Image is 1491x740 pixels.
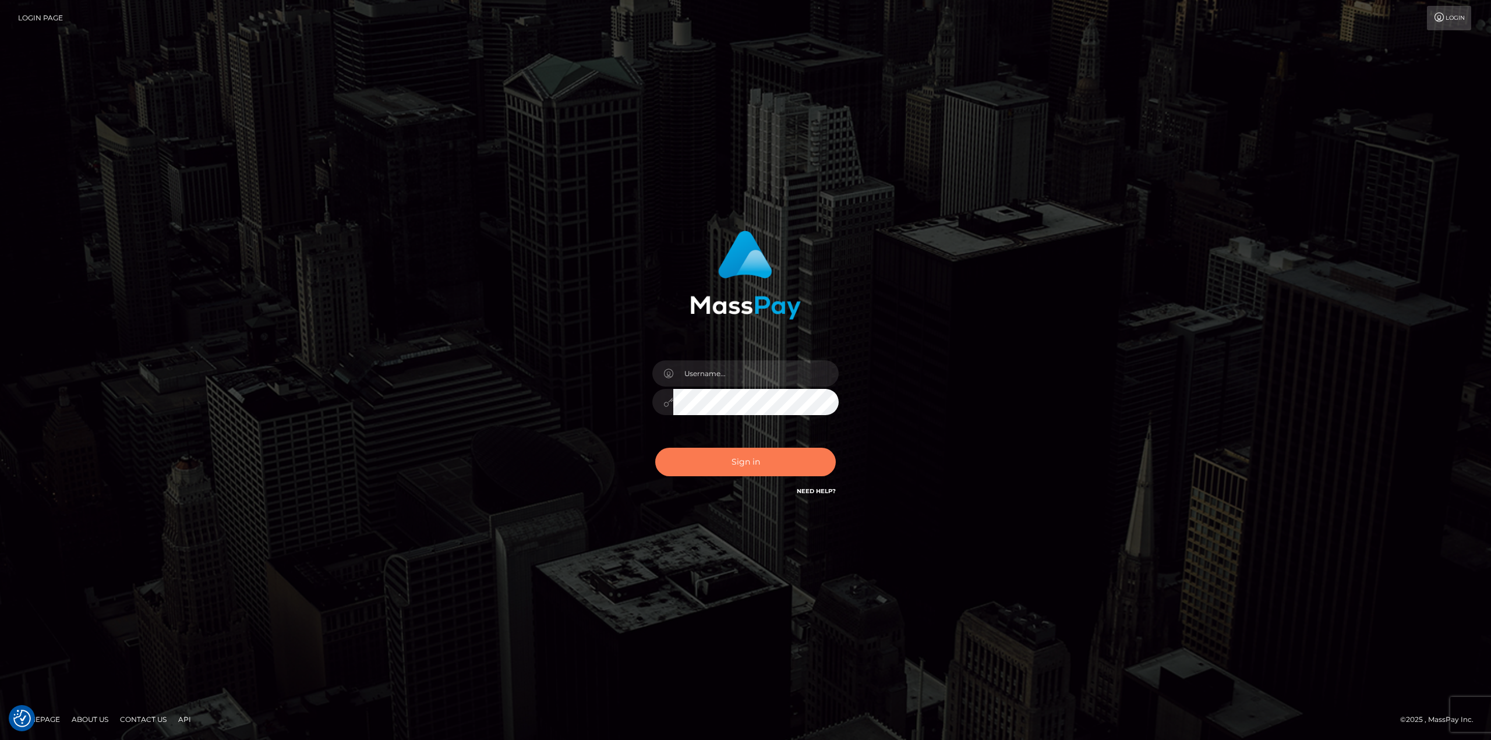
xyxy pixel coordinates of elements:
a: Login Page [18,6,63,30]
a: API [174,710,196,728]
img: Revisit consent button [13,710,31,727]
a: Contact Us [115,710,171,728]
a: Homepage [13,710,65,728]
div: © 2025 , MassPay Inc. [1400,713,1482,726]
img: MassPay Login [690,231,801,320]
button: Consent Preferences [13,710,31,727]
input: Username... [673,360,839,387]
a: Login [1427,6,1471,30]
a: Need Help? [797,487,836,495]
a: About Us [67,710,113,728]
button: Sign in [655,448,836,476]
